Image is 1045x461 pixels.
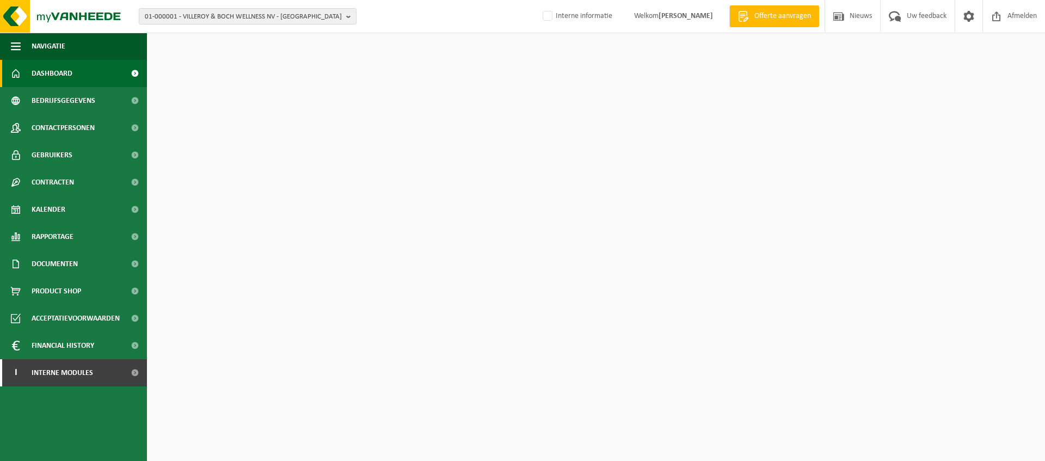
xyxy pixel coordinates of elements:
[139,8,356,24] button: 01-000001 - VILLEROY & BOCH WELLNESS NV - [GEOGRAPHIC_DATA]
[32,223,73,250] span: Rapportage
[11,359,21,386] span: I
[32,33,65,60] span: Navigatie
[540,8,612,24] label: Interne informatie
[32,87,95,114] span: Bedrijfsgegevens
[32,169,74,196] span: Contracten
[32,114,95,142] span: Contactpersonen
[729,5,819,27] a: Offerte aanvragen
[32,278,81,305] span: Product Shop
[659,12,713,20] strong: [PERSON_NAME]
[32,196,65,223] span: Kalender
[32,60,72,87] span: Dashboard
[32,359,93,386] span: Interne modules
[32,305,120,332] span: Acceptatievoorwaarden
[32,250,78,278] span: Documenten
[32,142,72,169] span: Gebruikers
[32,332,94,359] span: Financial History
[752,11,814,22] span: Offerte aanvragen
[145,9,342,25] span: 01-000001 - VILLEROY & BOCH WELLNESS NV - [GEOGRAPHIC_DATA]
